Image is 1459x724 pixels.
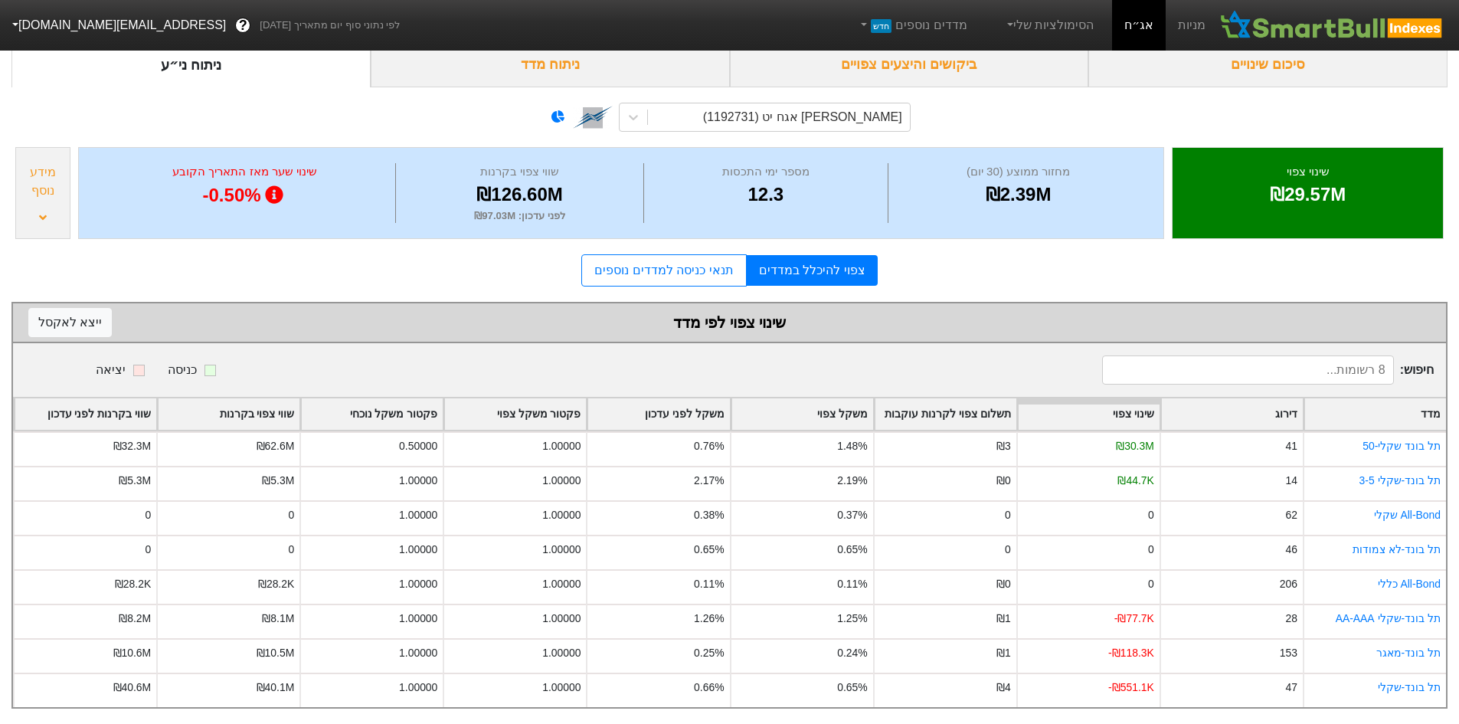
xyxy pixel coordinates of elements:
div: ביקושים והיצעים צפויים [730,42,1089,87]
div: 1.00000 [399,611,437,627]
div: 0.66% [694,680,724,696]
div: 1.00000 [542,611,581,627]
div: ₪0 [996,576,1011,592]
div: ₪28.2K [115,576,151,592]
div: מחזור ממוצע (30 יום) [892,163,1145,181]
div: 1.00000 [542,645,581,661]
div: -₪551.1K [1108,680,1154,696]
input: 8 רשומות... [1102,355,1394,385]
div: 28 [1285,611,1297,627]
div: ₪30.3M [1116,438,1154,454]
a: מדדים נוספיםחדש [852,10,973,41]
div: 2.19% [837,473,867,489]
div: לפני עדכון : ₪97.03M [400,208,640,224]
div: 0.38% [694,507,724,523]
div: 1.25% [837,611,867,627]
a: צפוי להיכלל במדדים [747,255,878,286]
div: ₪44.7K [1117,473,1153,489]
div: 0 [145,542,151,558]
div: ₪10.6M [113,645,152,661]
a: תל בונד-שקלי [1378,681,1441,693]
div: 0.50000 [399,438,437,454]
div: -₪77.7K [1114,611,1154,627]
span: ? [239,15,247,36]
div: [PERSON_NAME] אגח יט (1192731) [703,108,902,126]
div: -₪118.3K [1108,645,1154,661]
div: Toggle SortBy [587,398,729,430]
a: תנאי כניסה למדדים נוספים [581,254,746,287]
a: תל בונד שקלי-50 [1362,440,1441,452]
div: 0 [1148,576,1154,592]
a: All-Bond כללי [1378,578,1441,590]
div: 1.00000 [399,680,437,696]
div: ₪1 [996,611,1011,627]
div: 0.65% [694,542,724,558]
div: 0 [289,542,295,558]
div: ₪62.6M [257,438,295,454]
div: ₪1 [996,645,1011,661]
div: 1.26% [694,611,724,627]
div: 1.00000 [542,473,581,489]
a: תל בונד-שקלי AA-AAA [1336,612,1441,624]
a: תל בונד-לא צמודות [1353,543,1441,555]
div: שינוי צפוי לפי מדד [28,311,1431,334]
div: יציאה [96,361,126,379]
div: ₪28.2K [258,576,294,592]
div: 1.00000 [542,507,581,523]
div: ₪5.3M [262,473,294,489]
div: 62 [1285,507,1297,523]
div: 1.48% [837,438,867,454]
div: כניסה [168,361,197,379]
div: 46 [1285,542,1297,558]
div: 41 [1285,438,1297,454]
div: שינוי שער מאז התאריך הקובע [98,163,391,181]
button: ייצא לאקסל [28,308,112,337]
div: ₪126.60M [400,181,640,208]
div: 153 [1280,645,1297,661]
a: תל בונד-שקלי 3-5 [1359,474,1441,486]
span: לפי נתוני סוף יום מתאריך [DATE] [260,18,400,33]
div: Toggle SortBy [875,398,1016,430]
div: Toggle SortBy [1161,398,1303,430]
img: SmartBull [1218,10,1447,41]
div: ₪40.6M [113,680,152,696]
a: תל בונד-מאגר [1376,647,1441,659]
div: 0 [1148,507,1154,523]
div: Toggle SortBy [1304,398,1446,430]
div: -0.50% [98,181,391,210]
div: Toggle SortBy [158,398,299,430]
div: 1.00000 [542,438,581,454]
a: All-Bond שקלי [1374,509,1441,521]
div: 2.17% [694,473,724,489]
div: 1.00000 [399,645,437,661]
div: 0.37% [837,507,867,523]
div: 0.65% [837,542,867,558]
div: ₪29.57M [1192,181,1424,208]
span: חיפוש : [1102,355,1434,385]
div: ניתוח ני״ע [11,42,371,87]
div: Toggle SortBy [301,398,443,430]
div: ₪40.1M [257,680,295,696]
div: 0 [289,507,295,523]
a: הסימולציות שלי [998,10,1101,41]
div: 14 [1285,473,1297,489]
div: 0.76% [694,438,724,454]
div: 1.00000 [542,680,581,696]
div: 1.00000 [542,576,581,592]
div: ₪8.1M [262,611,294,627]
div: 0.24% [837,645,867,661]
div: ₪0 [996,473,1011,489]
div: שינוי צפוי [1192,163,1424,181]
div: 12.3 [648,181,884,208]
div: 0.11% [837,576,867,592]
span: חדש [871,19,891,33]
div: ₪8.2M [119,611,151,627]
div: 47 [1285,680,1297,696]
div: Toggle SortBy [731,398,873,430]
div: 1.00000 [399,507,437,523]
div: 0.25% [694,645,724,661]
div: 1.00000 [542,542,581,558]
div: ₪10.5M [257,645,295,661]
div: ₪5.3M [119,473,151,489]
div: Toggle SortBy [1018,398,1160,430]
